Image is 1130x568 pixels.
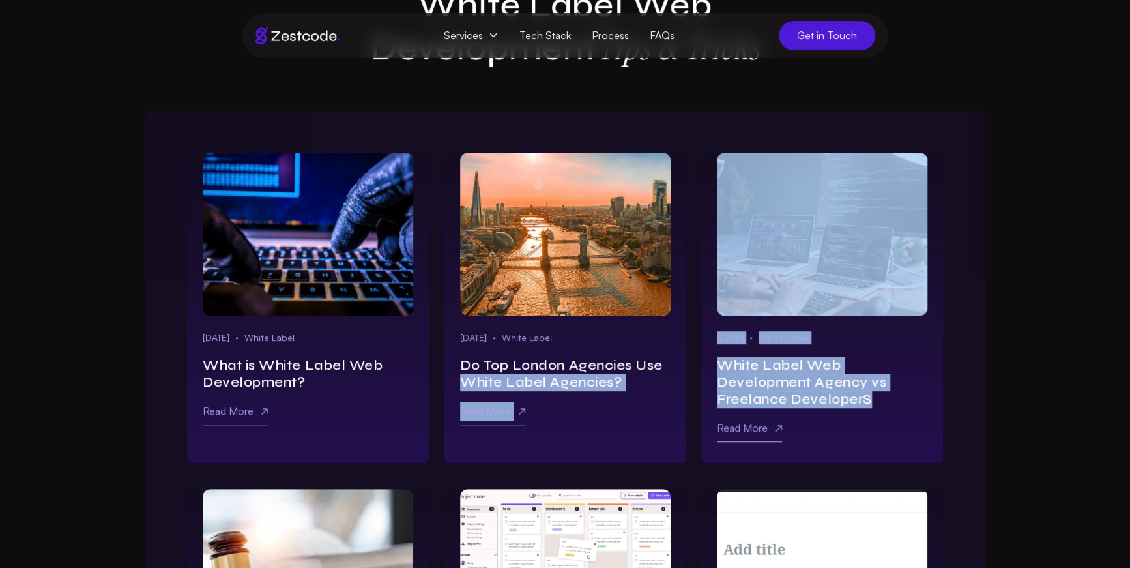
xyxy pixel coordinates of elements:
[460,331,487,344] span: [DATE]
[717,331,744,344] span: [DATE]
[460,404,511,417] span: Read More
[581,23,639,48] a: Process
[502,331,552,344] span: White Label
[203,331,229,344] span: [DATE]
[717,421,768,434] span: Read More
[509,23,581,48] a: Tech Stack
[433,23,509,48] span: Services
[717,419,782,442] a: Read More
[759,331,809,344] span: White Label
[717,357,927,408] h2: White Label Web Development Agency vs Freelance DeveloperS
[203,357,413,391] h2: What is White Label Web Development?
[244,331,295,344] span: White Label
[597,24,759,69] strong: Tips & Tricks
[460,357,671,391] h2: Do Top London Agencies Use White Label Agencies?
[203,404,254,417] span: Read More
[203,402,268,425] a: Read More
[779,21,875,50] a: Get in Touch
[255,27,340,44] img: Brand logo of zestcode digital
[460,402,525,425] a: Read More
[639,23,685,48] a: FAQs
